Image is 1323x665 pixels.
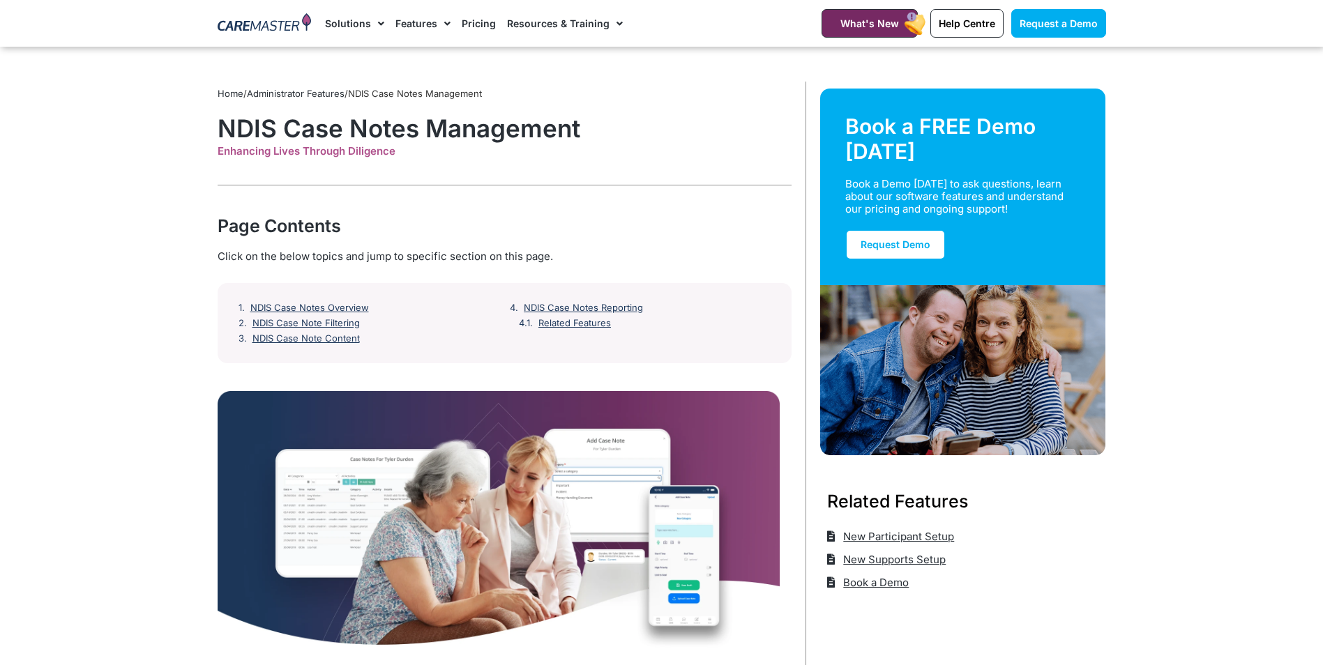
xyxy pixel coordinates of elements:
[348,88,482,99] span: NDIS Case Notes Management
[218,114,792,143] h1: NDIS Case Notes Management
[840,571,909,594] span: Book a Demo
[218,213,792,238] div: Page Contents
[1020,17,1098,29] span: Request a Demo
[524,303,643,314] a: NDIS Case Notes Reporting
[845,178,1064,215] div: Book a Demo [DATE] to ask questions, learn about our software features and understand our pricing...
[218,88,243,99] a: Home
[250,303,369,314] a: NDIS Case Notes Overview
[861,238,930,250] span: Request Demo
[827,489,1099,514] h3: Related Features
[218,13,312,34] img: CareMaster Logo
[840,17,899,29] span: What's New
[538,318,611,329] a: Related Features
[845,114,1081,164] div: Book a FREE Demo [DATE]
[930,9,1004,38] a: Help Centre
[1011,9,1106,38] a: Request a Demo
[822,9,918,38] a: What's New
[252,333,360,344] a: NDIS Case Note Content
[247,88,345,99] a: Administrator Features
[218,88,482,99] span: / /
[840,525,954,548] span: New Participant Setup
[820,285,1106,455] img: Support Worker and NDIS Participant out for a coffee.
[252,318,360,329] a: NDIS Case Note Filtering
[827,571,909,594] a: Book a Demo
[218,249,792,264] div: Click on the below topics and jump to specific section on this page.
[218,145,792,158] div: Enhancing Lives Through Diligence
[845,229,946,260] a: Request Demo
[827,525,955,548] a: New Participant Setup
[939,17,995,29] span: Help Centre
[827,548,946,571] a: New Supports Setup
[840,548,946,571] span: New Supports Setup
